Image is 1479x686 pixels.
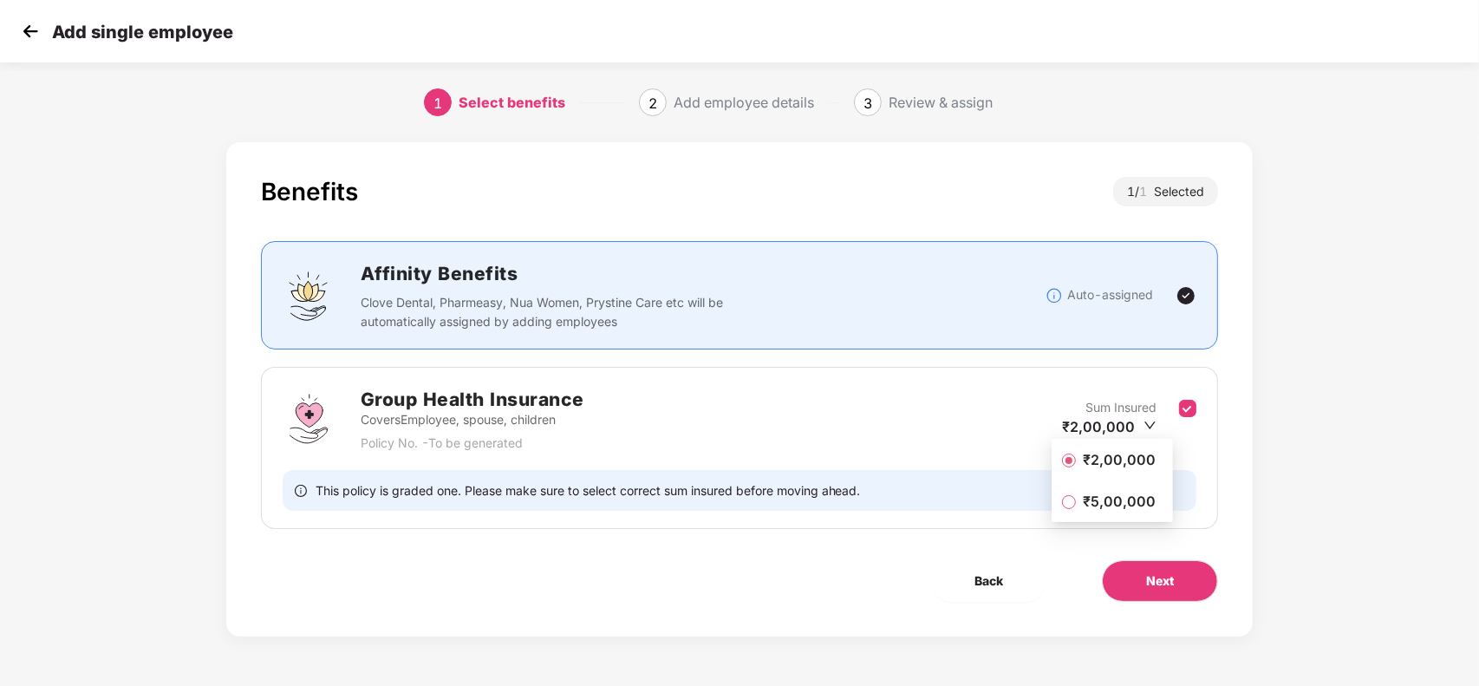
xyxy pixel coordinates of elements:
span: 3 [863,95,872,112]
p: Covers Employee, spouse, children [361,410,584,429]
img: svg+xml;base64,PHN2ZyBpZD0iQWZmaW5pdHlfQmVuZWZpdHMiIGRhdGEtbmFtZT0iQWZmaW5pdHkgQmVuZWZpdHMiIHhtbG... [283,270,335,322]
span: Back [974,572,1003,591]
button: Back [931,560,1046,602]
span: ₹2,00,000 [1076,450,1163,469]
span: This policy is graded one. Please make sure to select correct sum insured before moving ahead. [316,482,861,499]
img: svg+xml;base64,PHN2ZyBpZD0iVGljay0yNHgyNCIgeG1sbnM9Imh0dHA6Ly93d3cudzMub3JnLzIwMDAvc3ZnIiB3aWR0aD... [1176,285,1196,306]
span: info-circle [295,482,307,499]
span: 1 [1139,184,1154,199]
p: Auto-assigned [1067,285,1153,304]
img: svg+xml;base64,PHN2ZyB4bWxucz0iaHR0cDovL3d3dy53My5vcmcvMjAwMC9zdmciIHdpZHRoPSIzMCIgaGVpZ2h0PSIzMC... [17,18,43,44]
span: 1 [433,95,442,112]
div: Benefits [261,177,358,206]
button: Next [1102,560,1218,602]
div: Select benefits [459,88,565,116]
div: Add employee details [674,88,814,116]
h2: Affinity Benefits [361,259,983,288]
div: ₹2,00,000 [1062,417,1156,436]
img: svg+xml;base64,PHN2ZyBpZD0iR3JvdXBfSGVhbHRoX0luc3VyYW5jZSIgZGF0YS1uYW1lPSJHcm91cCBIZWFsdGggSW5zdX... [283,393,335,445]
div: 1 / Selected [1113,177,1218,206]
p: Sum Insured [1085,398,1156,417]
p: Policy No. - To be generated [361,434,584,453]
span: down [1143,419,1156,432]
div: Review & assign [889,88,993,116]
span: Next [1146,572,1174,591]
span: ₹5,00,000 [1076,492,1163,511]
h2: Group Health Insurance [361,385,584,414]
p: Add single employee [52,22,233,42]
p: Clove Dental, Pharmeasy, Nua Women, Prystine Care etc will be automatically assigned by adding em... [361,293,734,331]
img: svg+xml;base64,PHN2ZyBpZD0iSW5mb18tXzMyeDMyIiBkYXRhLW5hbWU9IkluZm8gLSAzMngzMiIgeG1sbnM9Imh0dHA6Ly... [1046,287,1063,304]
span: 2 [648,95,657,112]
